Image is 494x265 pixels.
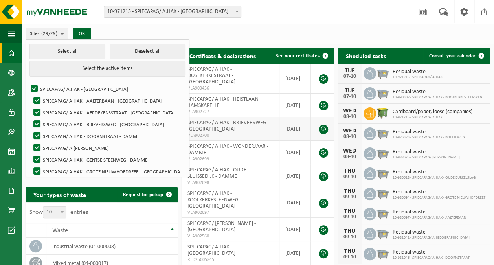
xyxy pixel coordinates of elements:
h2: Sheduled tasks [338,48,394,63]
label: Show entries [29,209,88,215]
span: SPIECAPAG/ A.HAK - OUDE SLUISSEDIJK - DAMME [187,167,246,179]
div: THU [342,168,358,174]
img: WB-2500-GAL-GY-01 [376,186,389,200]
span: Request for pickup [123,192,163,197]
span: VLA902699 [187,156,273,162]
span: VLA902697 [187,210,273,216]
label: SPIECAPAG/ A.HAK - BRIEVERSWEG - [GEOGRAPHIC_DATA] [32,118,185,130]
button: Select the active items [29,61,185,77]
span: VLA902727 [187,109,273,115]
a: Consult your calendar [423,48,489,64]
span: Waste [52,227,68,234]
label: SPIECAPAG/ A.HAK - GROTE NIEUWHOFDREEF - [GEOGRAPHIC_DATA] [32,166,185,177]
img: WB-2500-GAL-GY-01 [376,247,389,260]
img: WB-2500-GAL-GY-01 [376,226,389,240]
span: Cardboard/paper, loose (companies) [393,109,472,115]
a: See your certificates [270,48,333,64]
img: WB-1100-HPE-GN-50 [376,106,389,120]
span: Residual waste [393,209,466,215]
span: 10-981046 - SPIECAPAG/ A.HAK - DOORNSTRAAT [393,256,470,260]
span: 10-971215 - SPIECAPAG/ A.HAK [393,115,472,120]
span: Residual waste [393,169,476,175]
span: Residual waste [393,229,470,236]
span: 10-971215 - SPIECAPAG/ A.HAK - BRUGGE [104,6,241,18]
div: 07-10 [342,74,358,79]
button: OK [73,28,91,40]
span: Residual waste [393,69,443,75]
span: 10 [43,207,66,218]
span: Consult your calendar [429,53,476,59]
count: (29/29) [41,31,57,36]
label: SPIECAPAG/ A.HAK - [GEOGRAPHIC_DATA] [29,83,185,95]
div: TUE [342,88,358,94]
span: 10 [43,206,66,218]
span: Sites [30,28,57,40]
a: Request for pickup [117,187,177,202]
td: [DATE] [279,188,311,218]
span: SPIECAPAG/ A.HAK - BRIEVERSWEG - [GEOGRAPHIC_DATA] [187,120,269,132]
span: SPIECAPAG/ A.HAK - [GEOGRAPHIC_DATA] [187,244,235,256]
div: 08-10 [342,154,358,160]
label: SPIECAPAG/ A.HAK - GENTSE STEENWEG - DAMME [32,154,185,166]
div: THU [342,188,358,194]
img: WB-2500-GAL-GY-01 [376,66,389,79]
span: VLA903456 [187,85,273,92]
label: SPIECAPAG/ A.HAK - DOORNSTRAAT - DAMME [32,130,185,142]
span: 10-980618 - SPIECAPAG/ A.HAK - OUDE BURKELSLAG [393,175,476,180]
div: 09-10 [342,234,358,240]
span: VLA902698 [187,180,273,186]
span: Residual waste [393,149,460,155]
span: SPIECAPAG/ A.HAK - KOOLKERKESTEENWEG - [GEOGRAPHIC_DATA] [187,191,241,209]
div: 09-10 [342,174,358,180]
button: Select all [29,44,105,59]
button: Deselect all [110,44,185,59]
label: SPIECAPAG/ A.HAK - AALTERBAAN - [GEOGRAPHIC_DATA] [32,95,185,107]
div: THU [342,208,358,214]
span: Residual waste [393,129,465,135]
td: industrial waste (04-000008) [46,238,178,255]
span: 10-980694 - SPIECAPAG/ A.HAK - GROTE NIEUWHOFDREEF [393,195,486,200]
div: THU [342,228,358,234]
span: 10-971215 - SPIECAPAG/ A.HAK [393,75,443,80]
img: WB-2500-GAL-GY-01 [376,206,389,220]
img: WB-2500-GAL-GY-01 [376,146,389,160]
button: Sites(29/29) [26,28,68,39]
div: 09-10 [342,194,358,200]
h2: Certificats & declarations [182,48,264,63]
div: WED [342,108,358,114]
img: WB-2500-GAL-GY-01 [376,166,389,180]
span: 10-990307 - SPIECAPAG/ A.HAK - KOOLKERKESTEENWEG [393,95,482,100]
span: 10-980697 - SPIECAPAG/ A.HAK - AALTERBAAN [393,215,466,220]
span: RED25005845 [187,257,273,263]
div: 09-10 [342,214,358,220]
td: [DATE] [279,218,311,241]
div: 09-10 [342,254,358,260]
td: [DATE] [279,141,311,164]
span: Residual waste [393,189,486,195]
span: 10-981041 - SPIECAPAG/ A.[GEOGRAPHIC_DATA] [393,236,470,240]
div: 08-10 [342,114,358,120]
div: 07-10 [342,94,358,99]
span: 10-971215 - SPIECAPAG/ A.HAK - BRUGGE [104,6,241,17]
td: [DATE] [279,64,311,94]
img: WB-2500-GAL-GY-01 [376,86,389,99]
td: [DATE] [279,117,311,141]
label: SPIECAPAG/ A.[PERSON_NAME] [32,142,185,154]
div: 08-10 [342,134,358,140]
div: WED [342,128,358,134]
div: THU [342,248,358,254]
span: Residual waste [393,89,482,95]
span: 10-988625 - SPIECAPAG/ [PERSON_NAME] [393,155,460,160]
td: [DATE] [279,241,311,265]
div: WED [342,148,358,154]
span: See your certificates [276,53,320,59]
span: SPIECAPAG/ [PERSON_NAME] - [GEOGRAPHIC_DATA] [187,221,256,233]
span: Residual waste [393,249,470,256]
td: [DATE] [279,164,311,188]
img: WB-2500-GAL-GY-01 [376,126,389,140]
span: VLA902560 [187,233,273,239]
label: SPIECAPAG/ A.HAK - AERDEKENSSTRAAT - [GEOGRAPHIC_DATA] [32,107,185,118]
h2: Your types of waste [26,187,94,202]
span: 10-976373 - SPIECAPAG/ A.HAK - KOFFIEWEG [393,135,465,140]
span: SPIECAPAG/ A.HAK - HEISTLAAN - RAMSKAPELLE [187,96,261,109]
